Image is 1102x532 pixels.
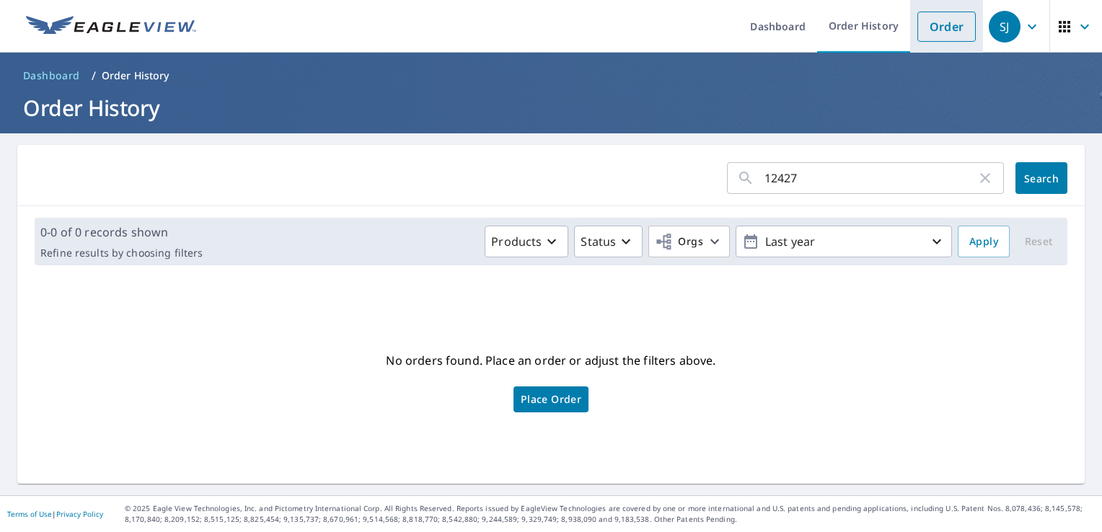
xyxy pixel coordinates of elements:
a: Terms of Use [7,509,52,519]
p: © 2025 Eagle View Technologies, Inc. and Pictometry International Corp. All Rights Reserved. Repo... [125,503,1095,525]
span: Dashboard [23,68,80,83]
span: Place Order [521,396,581,403]
input: Address, Report #, Claim ID, etc. [764,158,977,198]
button: Products [485,226,568,257]
button: Search [1015,162,1067,194]
li: / [92,67,96,84]
p: Order History [102,68,169,83]
nav: breadcrumb [17,64,1085,87]
a: Dashboard [17,64,86,87]
h1: Order History [17,93,1085,123]
p: Status [581,233,616,250]
p: No orders found. Place an order or adjust the filters above. [386,349,715,372]
a: Privacy Policy [56,509,103,519]
p: Refine results by choosing filters [40,247,203,260]
button: Orgs [648,226,730,257]
img: EV Logo [26,16,196,37]
a: Place Order [513,386,589,412]
p: | [7,510,103,518]
span: Orgs [655,233,703,251]
div: SJ [989,11,1021,43]
p: Last year [759,229,928,254]
span: Apply [969,233,998,251]
a: Order [917,12,976,42]
button: Last year [736,226,952,257]
button: Status [574,226,643,257]
button: Apply [958,226,1010,257]
p: 0-0 of 0 records shown [40,223,203,241]
p: Products [491,233,542,250]
span: Search [1027,172,1056,185]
